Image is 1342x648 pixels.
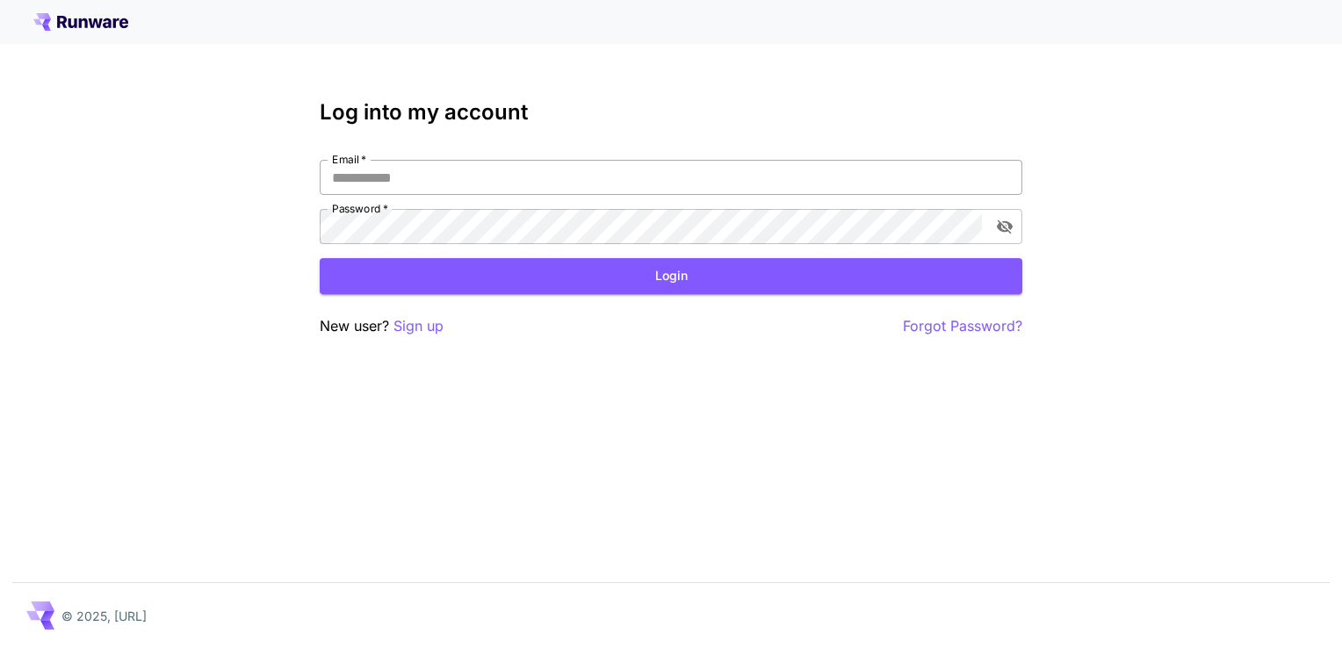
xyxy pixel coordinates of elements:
label: Password [332,201,388,216]
p: © 2025, [URL] [61,607,147,625]
button: Forgot Password? [903,315,1022,337]
label: Email [332,152,366,167]
h3: Log into my account [320,100,1022,125]
button: Sign up [393,315,444,337]
p: New user? [320,315,444,337]
button: Login [320,258,1022,294]
button: toggle password visibility [989,211,1021,242]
